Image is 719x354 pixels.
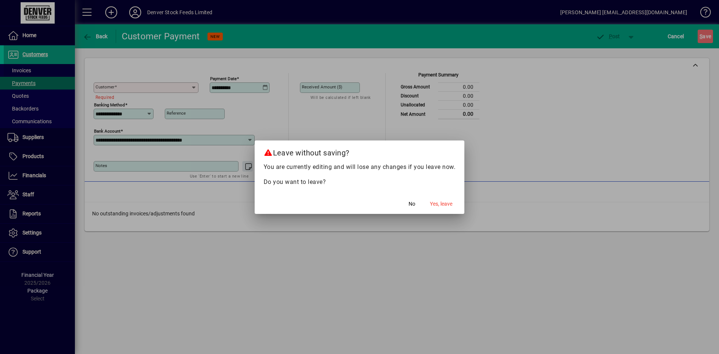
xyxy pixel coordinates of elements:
[264,178,456,187] p: Do you want to leave?
[400,197,424,211] button: No
[430,200,452,208] span: Yes, leave
[427,197,455,211] button: Yes, leave
[409,200,415,208] span: No
[264,163,456,172] p: You are currently editing and will lose any changes if you leave now.
[255,140,465,162] h2: Leave without saving?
